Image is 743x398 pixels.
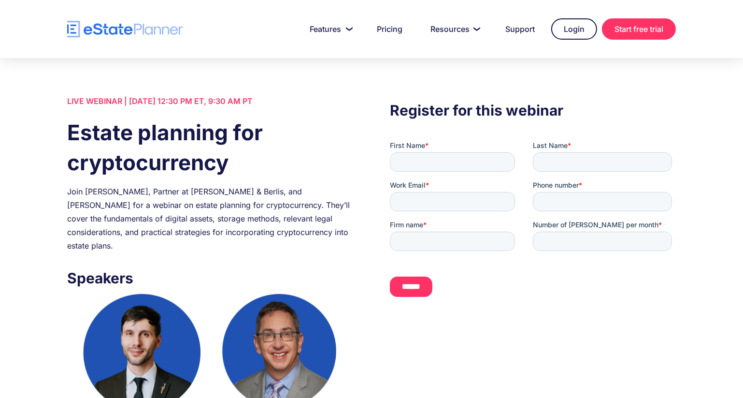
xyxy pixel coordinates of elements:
a: Login [551,18,597,40]
a: home [67,21,183,38]
h1: Estate planning for cryptocurrency [67,118,353,177]
a: Resources [419,19,489,39]
a: Start free trial [602,18,676,40]
div: LIVE WEBINAR | [DATE] 12:30 PM ET, 9:30 AM PT [67,94,353,108]
a: Support [494,19,546,39]
h3: Register for this webinar [390,99,676,121]
iframe: Form 0 [390,141,676,305]
a: Pricing [365,19,414,39]
h3: Speakers [67,267,353,289]
a: Features [298,19,360,39]
div: Join [PERSON_NAME], Partner at [PERSON_NAME] & Berlis, and [PERSON_NAME] for a webinar on estate ... [67,185,353,252]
